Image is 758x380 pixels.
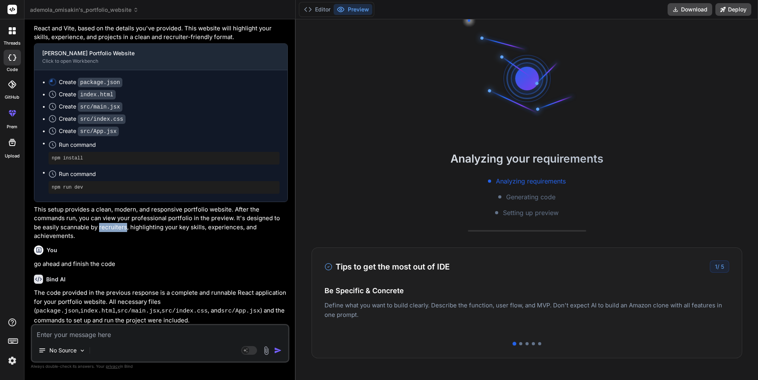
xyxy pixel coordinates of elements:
[6,354,19,367] img: settings
[78,78,122,87] code: package.json
[274,346,282,354] img: icon
[325,285,729,296] h4: Be Specific & Concrete
[325,293,729,304] h4: Easy Deployment
[34,288,288,325] p: The code provided in the previous response is a complete and runnable React application for your ...
[668,3,712,16] button: Download
[5,153,20,159] label: Upload
[117,308,160,314] code: src/main.jsx
[34,44,275,70] button: [PERSON_NAME] Portfolio WebsiteClick to open Workbench
[34,260,288,269] p: go ahead and finish the code
[36,308,79,314] code: package.json
[49,346,77,354] p: No Source
[325,309,729,328] p: Deploy your Next.js and React projects to Vercel. For Node.js backend, deploy to a hosted contain...
[34,205,288,241] p: This setup provides a clean, modern, and responsive portfolio website. After the commands run, yo...
[59,127,119,135] div: Create
[506,192,555,202] span: Generating code
[106,364,120,369] span: privacy
[161,308,208,314] code: src/index.css
[7,66,18,73] label: code
[59,90,116,99] div: Create
[7,124,17,130] label: prem
[59,141,280,149] span: Run command
[59,115,126,123] div: Create
[503,208,559,217] span: Setting up preview
[325,261,450,273] h3: Tips to get the most out of IDE
[715,3,751,16] button: Deploy
[301,4,334,15] button: Editor
[47,246,57,254] h6: You
[262,346,271,355] img: attachment
[78,114,126,124] code: src/index.css
[5,94,19,101] label: GitHub
[46,275,66,283] h6: Bind AI
[4,40,21,47] label: threads
[80,308,116,314] code: index.html
[52,184,276,191] pre: npm run dev
[42,49,267,57] div: [PERSON_NAME] Portfolio Website
[221,308,260,314] code: src/App.jsx
[59,170,280,178] span: Run command
[710,260,729,273] div: /
[30,6,139,14] span: ademola_omisakin's_portfolio_website
[42,58,267,64] div: Click to open Workbench
[79,347,86,354] img: Pick Models
[34,15,288,42] p: Certainly! I can help you create an attractive and professional portfolio website using React and...
[721,263,724,270] span: 5
[78,90,116,99] code: index.html
[78,102,122,112] code: src/main.jsx
[78,127,119,136] code: src/App.jsx
[496,176,566,186] span: Analyzing requirements
[52,155,276,161] pre: npm install
[334,4,372,15] button: Preview
[715,263,717,270] span: 1
[59,103,122,111] div: Create
[59,78,122,86] div: Create
[296,150,758,167] h2: Analyzing your requirements
[31,363,289,370] p: Always double-check its answers. Your in Bind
